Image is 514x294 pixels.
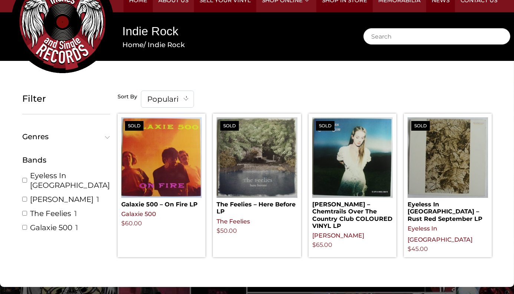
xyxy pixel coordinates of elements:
[96,195,99,204] span: 1
[121,220,142,227] bdi: 60.00
[75,223,78,232] span: 1
[22,154,110,166] div: Bands
[312,241,332,248] bdi: 65.00
[22,133,110,140] button: Genres
[121,220,125,227] span: $
[408,245,428,252] bdi: 45.00
[121,198,202,208] h2: Galaxie 500 – On Fire LP
[217,198,297,215] h2: The Feelies – Here Before LP
[22,133,107,140] span: Genres
[30,195,93,204] a: [PERSON_NAME]
[408,245,411,252] span: $
[312,117,393,229] a: Sold[PERSON_NAME] – Chemtrails Over The Country Club COLOURED VINYL LP
[312,232,364,239] a: [PERSON_NAME]
[141,91,194,108] span: Popularity
[363,28,510,45] input: Search
[217,227,220,234] span: $
[122,40,144,49] a: Home
[122,23,342,40] h1: Indie Rock
[408,117,488,222] a: SoldEyeless In [GEOGRAPHIC_DATA] – Rust Red September LP
[312,241,316,248] span: $
[217,117,297,198] img: The Feelies – Here Before LP
[121,117,202,208] a: SoldGalaxie 500 – On Fire LP
[121,210,156,218] a: Galaxie 500
[30,209,71,218] a: The Feelies
[74,209,77,218] span: 1
[411,121,430,131] span: Sold
[217,218,250,225] a: The Feelies
[121,117,202,198] img: Galaxie 500 – On Fire LP
[30,223,72,232] a: Galaxie 500
[122,40,342,50] nav: Breadcrumb
[118,94,137,100] h5: Sort By
[312,198,393,229] h2: [PERSON_NAME] – Chemtrails Over The Country Club COLOURED VINYL LP
[30,171,113,190] a: Eyeless In [GEOGRAPHIC_DATA]
[217,117,297,215] a: SoldThe Feelies – Here Before LP
[22,94,110,104] h5: Filter
[125,121,144,131] span: Sold
[316,121,335,131] span: Sold
[312,117,393,198] img: Lana Del Rey – Chemtrails Over The Country Club COLOURED VINYL LP
[220,121,239,131] span: Sold
[408,198,488,222] h2: Eyeless In [GEOGRAPHIC_DATA] – Rust Red September LP
[408,225,472,243] a: Eyeless In [GEOGRAPHIC_DATA]
[408,117,488,198] img: Eyeless In Gaza – Rust Red September LP
[141,91,194,107] span: Popularity
[217,227,237,234] bdi: 50.00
